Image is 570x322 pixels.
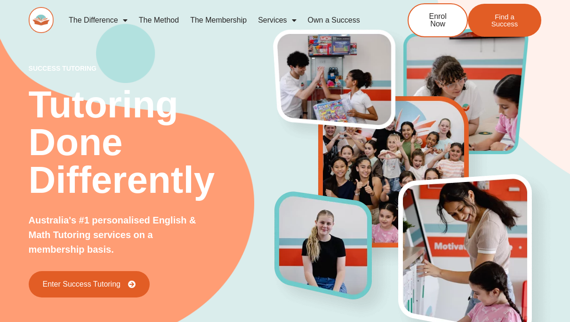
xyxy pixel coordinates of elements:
[43,281,120,288] span: Enter Success Tutoring
[423,13,453,28] span: Enrol Now
[63,9,133,31] a: The Difference
[185,9,252,31] a: The Membership
[133,9,185,31] a: The Method
[252,9,302,31] a: Services
[29,271,150,297] a: Enter Success Tutoring
[408,3,468,37] a: Enrol Now
[29,86,275,199] h2: Tutoring Done Differently
[482,13,527,27] span: Find a Success
[29,65,275,72] p: success tutoring
[29,213,209,257] p: Australia's #1 personalised English & Math Tutoring services on a membership basis.
[302,9,366,31] a: Own a Success
[63,9,378,31] nav: Menu
[468,4,541,37] a: Find a Success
